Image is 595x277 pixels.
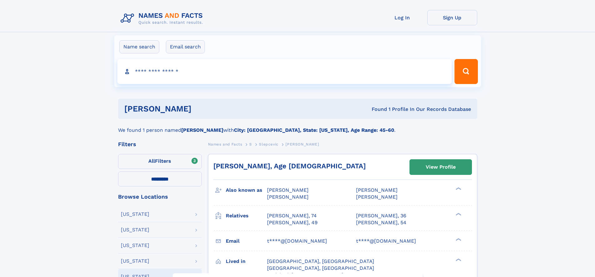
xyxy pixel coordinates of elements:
[267,194,309,200] span: [PERSON_NAME]
[226,236,267,246] h3: Email
[121,227,149,232] div: [US_STATE]
[356,187,398,193] span: [PERSON_NAME]
[234,127,394,133] b: City: [GEOGRAPHIC_DATA], State: [US_STATE], Age Range: 45-60
[377,10,427,25] a: Log In
[208,140,242,148] a: Names and Facts
[356,212,406,219] a: [PERSON_NAME], 36
[166,40,205,53] label: Email search
[213,162,366,170] a: [PERSON_NAME], Age [DEMOGRAPHIC_DATA]
[121,212,149,217] div: [US_STATE]
[426,160,456,174] div: View Profile
[118,119,477,134] div: We found 1 person named with .
[356,194,398,200] span: [PERSON_NAME]
[267,212,317,219] a: [PERSON_NAME], 74
[410,160,472,175] a: View Profile
[427,10,477,25] a: Sign Up
[181,127,223,133] b: [PERSON_NAME]
[249,140,252,148] a: S
[119,40,159,53] label: Name search
[454,59,478,84] button: Search Button
[117,59,452,84] input: search input
[118,10,208,27] img: Logo Names and Facts
[454,187,462,191] div: ❯
[118,154,202,169] label: Filters
[226,185,267,195] h3: Also known as
[259,140,278,148] a: Slepcevic
[118,194,202,200] div: Browse Locations
[124,105,282,113] h1: [PERSON_NAME]
[226,256,267,267] h3: Lived in
[285,142,319,146] span: [PERSON_NAME]
[454,258,462,262] div: ❯
[454,212,462,216] div: ❯
[249,142,252,146] span: S
[121,243,149,248] div: [US_STATE]
[226,210,267,221] h3: Relatives
[281,106,471,113] div: Found 1 Profile In Our Records Database
[454,237,462,241] div: ❯
[118,141,202,147] div: Filters
[356,219,406,226] a: [PERSON_NAME], 54
[259,142,278,146] span: Slepcevic
[267,265,374,271] span: [GEOGRAPHIC_DATA], [GEOGRAPHIC_DATA]
[267,219,318,226] a: [PERSON_NAME], 49
[267,258,374,264] span: [GEOGRAPHIC_DATA], [GEOGRAPHIC_DATA]
[148,158,155,164] span: All
[121,259,149,264] div: [US_STATE]
[267,187,309,193] span: [PERSON_NAME]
